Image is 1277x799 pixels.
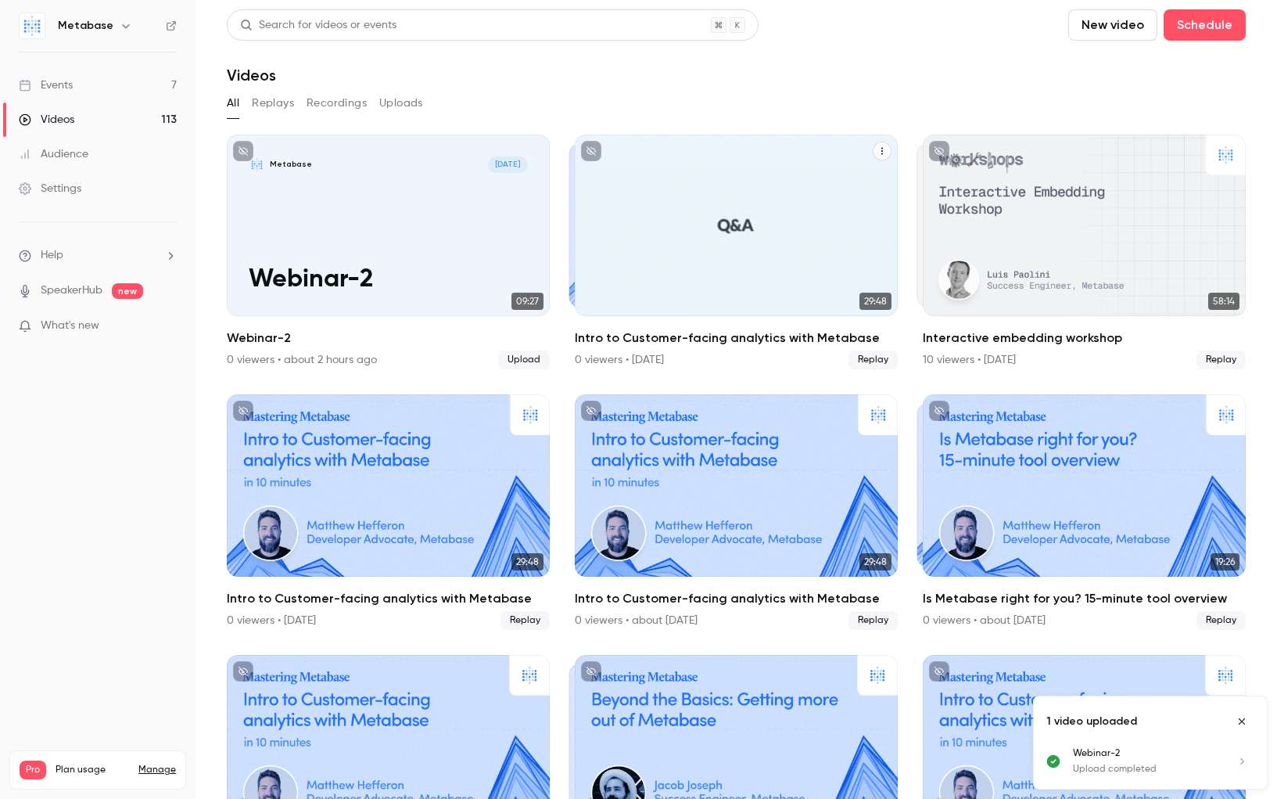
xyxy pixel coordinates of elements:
span: Replay [1196,611,1246,630]
button: Replays [252,91,294,116]
div: 0 viewers • about [DATE] [923,613,1046,628]
div: Search for videos or events [240,17,396,34]
div: 10 viewers • [DATE] [923,352,1016,368]
h2: Is Metabase right for you? 15-minute tool overview [923,589,1246,608]
img: Metabase [20,13,45,38]
span: Replay [848,351,898,369]
span: new [112,283,143,299]
li: Is Metabase right for you? 15-minute tool overview [923,394,1246,629]
span: Replay [1196,351,1246,369]
button: unpublished [233,401,253,421]
button: unpublished [929,401,949,421]
button: unpublished [581,401,601,421]
section: Videos [227,9,1246,790]
p: Webinar-2 [1073,747,1217,761]
p: Metabase [270,159,312,170]
li: Intro to Customer-facing analytics with Metabase [575,135,898,369]
span: 29:48 [859,553,891,570]
button: All [227,91,239,116]
button: unpublished [929,141,949,161]
p: Upload completed [1073,762,1217,776]
a: Manage [138,764,176,776]
li: help-dropdown-opener [19,247,177,264]
span: 29:48 [859,293,891,310]
span: Upload [498,351,550,369]
span: 29:48 [511,553,543,570]
button: unpublished [581,141,601,161]
iframe: Noticeable Trigger [158,319,177,333]
a: 58:1458:14Interactive embedding workshop10 viewers • [DATE]Replay [923,135,1246,369]
h2: Webinar-2 [227,329,550,347]
span: 09:27 [511,293,543,310]
div: Audience [19,146,88,162]
div: Settings [19,181,81,196]
span: Replay [500,611,550,630]
h2: Intro to Customer-facing analytics with Metabase [575,589,898,608]
button: Close uploads list [1229,709,1254,734]
a: 29:48Intro to Customer-facing analytics with Metabase0 viewers • [DATE]Replay [227,394,550,629]
button: Schedule [1164,9,1246,41]
h1: Videos [227,66,276,85]
button: Uploads [379,91,423,116]
span: Help [41,247,63,264]
h6: Metabase [58,18,113,34]
h2: Intro to Customer-facing analytics with Metabase [575,329,898,347]
a: Webinar-2Upload completed [1073,747,1254,776]
span: Pro [20,761,46,779]
div: Videos [19,112,74,128]
div: 0 viewers • about [DATE] [575,613,698,628]
a: 29:4829:48Intro to Customer-facing analytics with Metabase0 viewers • [DATE]Replay [575,135,898,369]
span: What's new [41,318,99,334]
button: unpublished [581,661,601,682]
div: 0 viewers • about 2 hours ago [227,352,377,368]
li: Intro to Customer-facing analytics with Metabase [575,394,898,629]
div: 0 viewers • [DATE] [227,613,316,628]
li: Webinar-2 [227,135,550,369]
li: Interactive embedding workshop [923,135,1246,369]
div: Events [19,77,73,93]
button: unpublished [233,661,253,682]
ul: Uploads list [1034,747,1267,789]
h2: Intro to Customer-facing analytics with Metabase [227,589,550,608]
span: 19:26 [1211,553,1239,570]
span: [DATE] [488,157,528,173]
span: 58:14 [1208,293,1239,310]
button: New video [1068,9,1157,41]
a: 29:48Intro to Customer-facing analytics with Metabase0 viewers • about [DATE]Replay [575,394,898,629]
button: unpublished [929,661,949,682]
img: Webinar-2 [249,157,265,173]
p: 1 video uploaded [1046,714,1137,729]
button: Recordings [307,91,367,116]
a: SpeakerHub [41,283,102,299]
li: Intro to Customer-facing analytics with Metabase [227,394,550,629]
a: Webinar-2Metabase[DATE]Webinar-209:27Webinar-20 viewers • about 2 hours agoUpload [227,135,550,369]
h2: Interactive embedding workshop [923,329,1246,347]
div: 0 viewers • [DATE] [575,352,664,368]
button: unpublished [233,141,253,161]
span: Plan usage [56,764,129,776]
a: 19:2619:26Is Metabase right for you? 15-minute tool overview0 viewers • about [DATE]Replay [923,394,1246,629]
span: Replay [848,611,898,630]
p: Webinar-2 [249,265,528,294]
